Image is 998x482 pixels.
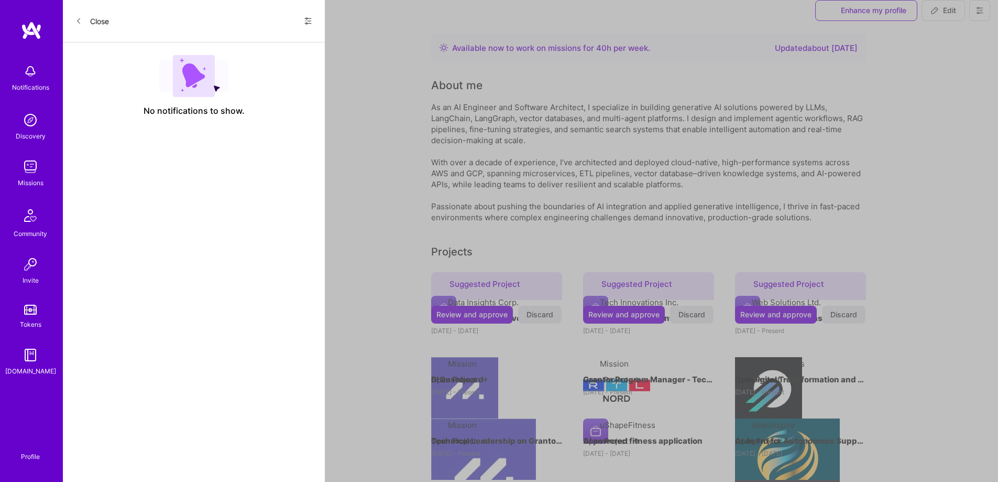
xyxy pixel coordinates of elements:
img: Community [18,203,43,228]
button: Close [75,13,109,29]
img: logo [21,21,42,40]
span: No notifications to show. [144,105,245,116]
div: Profile [21,451,40,461]
div: Invite [23,275,39,286]
img: empty [159,55,228,97]
img: bell [20,61,41,82]
div: [DOMAIN_NAME] [5,366,56,377]
img: discovery [20,110,41,131]
a: Profile [17,440,43,461]
div: Discovery [16,131,46,142]
div: Missions [18,177,43,188]
img: guide book [20,345,41,366]
img: Invite [20,254,41,275]
img: tokens [24,305,37,315]
img: teamwork [20,156,41,177]
div: Community [14,228,47,239]
div: Notifications [12,82,49,93]
div: Tokens [20,319,41,330]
